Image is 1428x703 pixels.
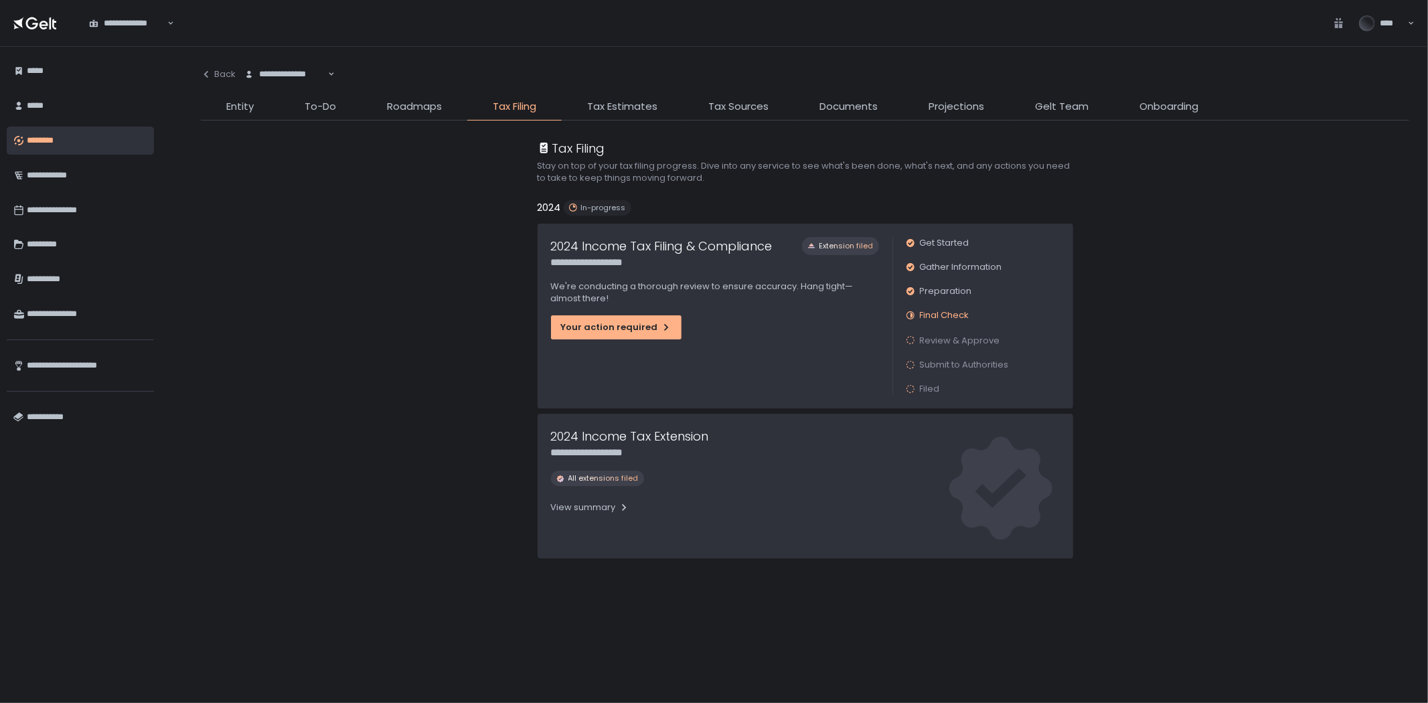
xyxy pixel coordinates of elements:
span: Final Check [920,309,969,321]
span: Onboarding [1139,99,1198,114]
span: Tax Estimates [587,99,657,114]
span: Projections [929,99,984,114]
button: View summary [551,497,629,518]
span: Extension filed [819,241,874,251]
span: Gather Information [920,261,1002,273]
span: Roadmaps [387,99,442,114]
h1: 2024 Income Tax Filing & Compliance [551,237,773,255]
button: Your action required [551,315,682,339]
div: Search for option [80,9,174,37]
div: Your action required [561,321,671,333]
span: All extensions filed [568,473,639,483]
input: Search for option [165,17,166,30]
h1: 2024 Income Tax Extension [551,427,709,445]
span: Preparation [920,285,972,297]
p: We're conducting a thorough review to ensure accuracy. Hang tight—almost there! [551,281,879,305]
span: To-Do [305,99,336,114]
span: Gelt Team [1035,99,1089,114]
h2: Stay on top of your tax filing progress. Dive into any service to see what's been done, what's ne... [538,160,1073,184]
div: Back [201,68,236,80]
span: Documents [819,99,878,114]
span: Tax Sources [708,99,769,114]
span: Review & Approve [920,334,1000,347]
span: Get Started [920,237,969,249]
button: Back [201,60,236,88]
div: View summary [551,501,629,514]
span: Filed [920,383,940,395]
div: Search for option [236,60,335,88]
span: In-progress [581,203,626,213]
span: Tax Filing [493,99,536,114]
span: Submit to Authorities [920,359,1009,371]
input: Search for option [326,68,327,81]
h2: 2024 [538,200,561,216]
div: Tax Filing [538,139,605,157]
span: Entity [226,99,254,114]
